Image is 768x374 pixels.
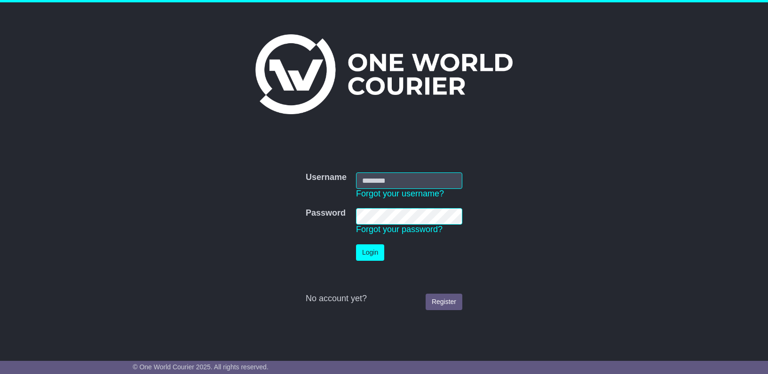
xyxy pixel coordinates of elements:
img: One World [255,34,512,114]
label: Username [306,172,347,183]
label: Password [306,208,346,218]
div: No account yet? [306,294,462,304]
button: Login [356,244,384,261]
a: Forgot your username? [356,189,444,198]
a: Forgot your password? [356,225,443,234]
span: © One World Courier 2025. All rights reserved. [133,363,269,371]
a: Register [426,294,462,310]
